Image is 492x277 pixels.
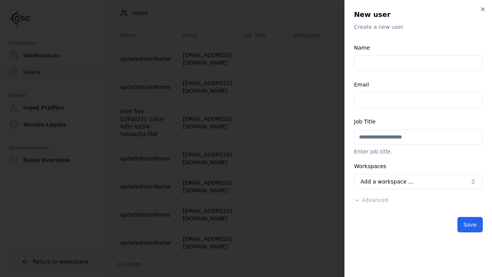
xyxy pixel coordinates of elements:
[354,118,376,125] label: Job Title
[354,82,369,88] label: Email
[362,197,388,203] span: Advanced
[354,9,483,20] h2: New user
[354,23,483,31] p: Create a new user.
[361,178,414,185] span: Add a workspace …
[354,163,386,169] label: Workspaces
[354,196,388,204] button: Advanced
[354,45,370,51] label: Name
[457,217,483,232] button: Save
[354,148,483,155] p: Enter job title.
